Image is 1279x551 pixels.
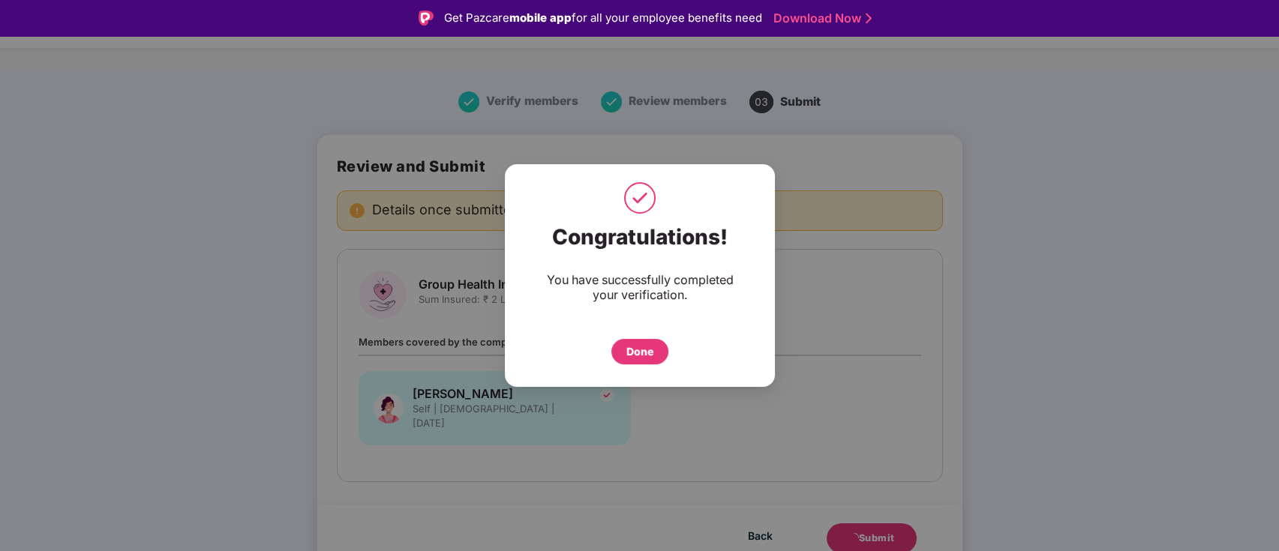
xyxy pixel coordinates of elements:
[866,10,872,26] img: Stroke
[535,272,745,302] div: You have successfully completed your verification.
[509,10,572,25] strong: mobile app
[626,343,653,360] div: Done
[621,179,659,217] img: svg+xml;base64,PHN2ZyB4bWxucz0iaHR0cDovL3d3dy53My5vcmcvMjAwMC9zdmciIHdpZHRoPSI1MCIgaGVpZ2h0PSI1MC...
[535,224,745,250] div: Congratulations!
[773,10,867,26] a: Download Now
[419,10,434,25] img: Logo
[444,9,762,27] div: Get Pazcare for all your employee benefits need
